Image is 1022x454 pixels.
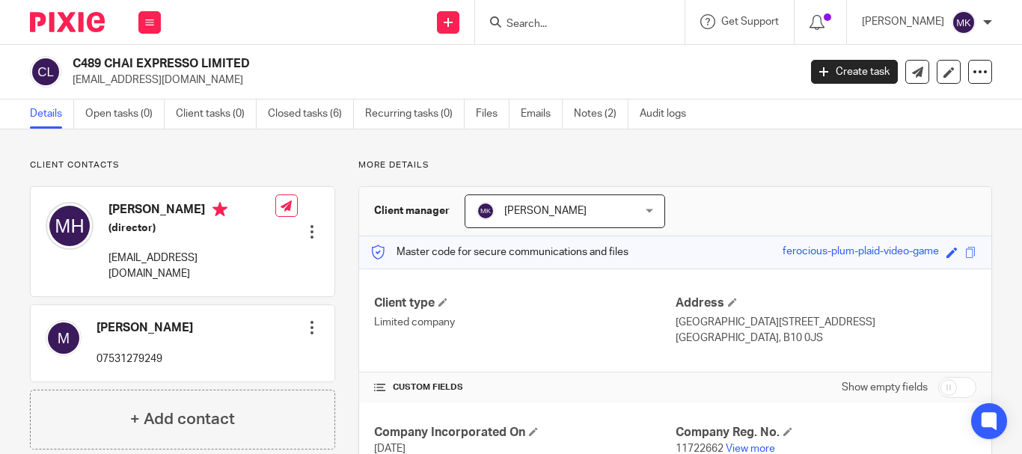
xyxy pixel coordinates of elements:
[374,295,675,311] h4: Client type
[811,60,898,84] a: Create task
[370,245,628,260] p: Master code for secure communications and files
[97,320,193,336] h4: [PERSON_NAME]
[30,99,74,129] a: Details
[676,331,976,346] p: [GEOGRAPHIC_DATA], B10 0JS
[73,56,646,72] h2: C489 CHAI EXPRESSO LIMITED
[268,99,354,129] a: Closed tasks (6)
[108,221,275,236] h5: (director)
[676,425,976,441] h4: Company Reg. No.
[726,444,775,454] a: View more
[374,315,675,330] p: Limited company
[505,18,640,31] input: Search
[374,203,450,218] h3: Client manager
[97,352,193,366] p: 07531279249
[108,202,275,221] h4: [PERSON_NAME]
[374,425,675,441] h4: Company Incorporated On
[358,159,992,171] p: More details
[212,202,227,217] i: Primary
[365,99,465,129] a: Recurring tasks (0)
[504,206,587,216] span: [PERSON_NAME]
[477,202,495,220] img: svg%3E
[30,56,61,88] img: svg%3E
[46,202,94,250] img: svg%3E
[676,295,976,311] h4: Address
[374,381,675,393] h4: CUSTOM FIELDS
[521,99,563,129] a: Emails
[73,73,789,88] p: [EMAIL_ADDRESS][DOMAIN_NAME]
[952,10,976,34] img: svg%3E
[30,159,335,171] p: Client contacts
[676,315,976,330] p: [GEOGRAPHIC_DATA][STREET_ADDRESS]
[640,99,697,129] a: Audit logs
[374,444,406,454] span: [DATE]
[676,444,723,454] span: 11722662
[842,380,928,395] label: Show empty fields
[30,12,105,32] img: Pixie
[130,408,235,431] h4: + Add contact
[862,14,944,29] p: [PERSON_NAME]
[476,99,510,129] a: Files
[85,99,165,129] a: Open tasks (0)
[783,244,939,261] div: ferocious-plum-plaid-video-game
[108,251,275,281] p: [EMAIL_ADDRESS][DOMAIN_NAME]
[176,99,257,129] a: Client tasks (0)
[721,16,779,27] span: Get Support
[46,320,82,356] img: svg%3E
[574,99,628,129] a: Notes (2)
